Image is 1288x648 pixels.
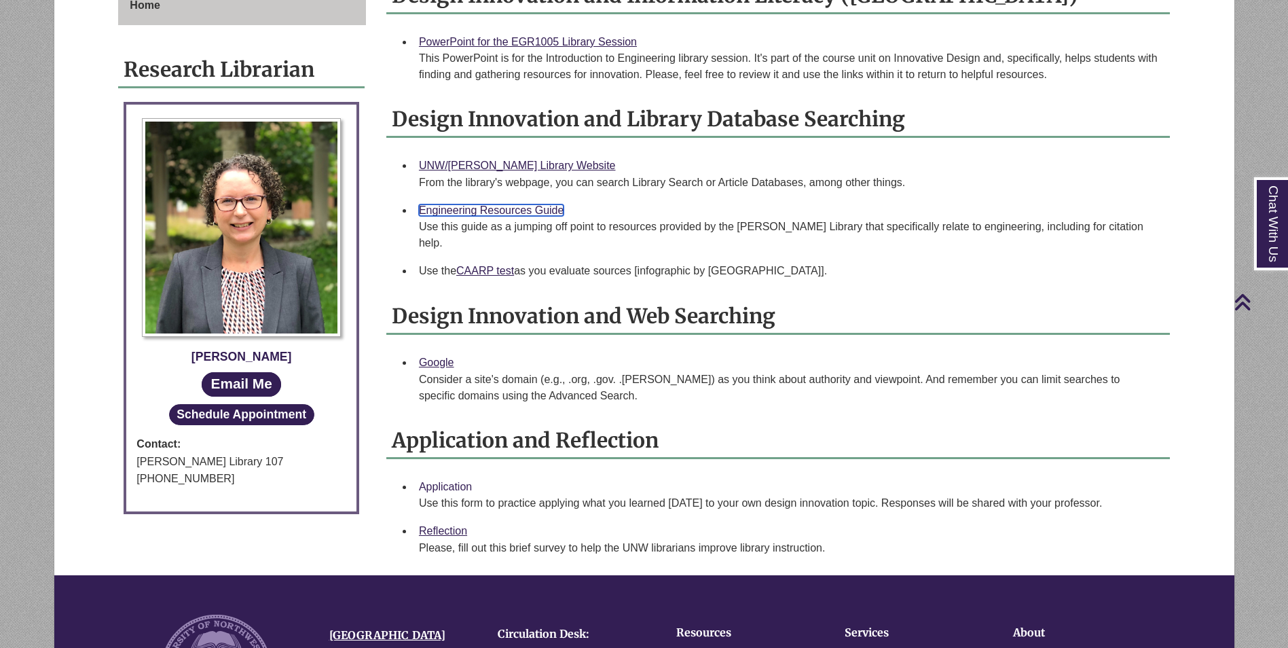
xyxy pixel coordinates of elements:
li: Use the as you evaluate sources [infographic by [GEOGRAPHIC_DATA]]. [413,257,1164,285]
a: Engineering Resources Guide [419,204,564,216]
a: Back to Top [1234,293,1285,311]
a: Profile Photo [PERSON_NAME] [136,118,346,366]
div: Consider a site's domain (e.g., .org, .gov. .[PERSON_NAME]) as you think about authority and view... [419,372,1159,404]
div: Please, fill out this brief survey to help ​the UNW librarians improve library instruction. [419,540,1159,556]
a: Google [419,357,454,368]
div: Use this form to practice applying what you learned [DATE] to your own design innovation topic. R... [419,495,1159,511]
a: Reflection [419,525,467,537]
a: Email Me [202,372,281,396]
div: This PowerPoint is for the Introduction to Engineering library session. It's part of the course u... [419,50,1159,83]
h2: Research Librarian [118,52,365,88]
button: Schedule Appointment [169,404,314,425]
img: Profile Photo [142,118,341,337]
strong: Contact: [136,435,346,453]
a: Application [419,481,472,492]
h2: Application and Reflection [386,423,1170,459]
h4: About [1013,627,1139,639]
a: UNW/[PERSON_NAME] Library Website [419,160,616,171]
h4: Resources [676,627,803,639]
h2: Design Innovation and Library Database Searching [386,102,1170,138]
div: From the library's webpage, you can search Library Search or Article Databases, among other things. [419,175,1159,191]
div: Use this guide as a jumping off point to resources provided by the [PERSON_NAME] Library that spe... [419,219,1159,251]
div: [PERSON_NAME] [136,347,346,366]
h4: Services [845,627,971,639]
a: CAARP test [456,265,514,276]
div: [PERSON_NAME] Library 107 [136,453,346,471]
h2: Design Innovation and Web Searching [386,299,1170,335]
h4: Circulation Desk: [498,628,646,641]
a: PowerPoint for the EGR1005 Library Session [419,36,637,48]
a: [GEOGRAPHIC_DATA] [329,628,445,642]
div: [PHONE_NUMBER] [136,470,346,488]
